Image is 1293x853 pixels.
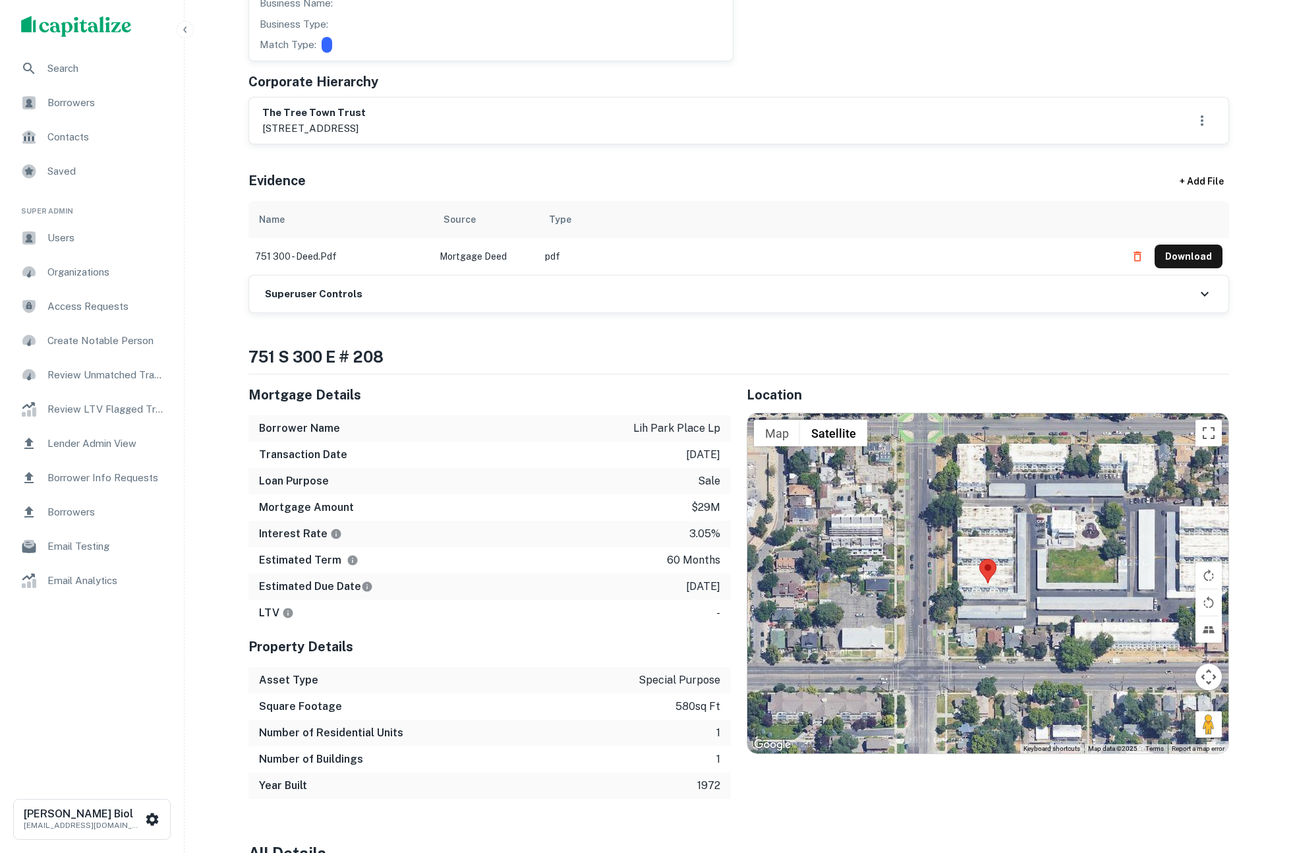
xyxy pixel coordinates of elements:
div: + Add File [1155,169,1248,193]
a: Borrowers [11,87,173,119]
svg: The interest rates displayed on the website are for informational purposes only and may be report... [330,528,342,540]
p: sale [698,473,720,489]
p: 3.05% [689,526,720,542]
p: 1 [716,725,720,741]
a: Terms (opens in new tab) [1145,745,1164,752]
a: Access Requests [11,291,173,322]
button: Rotate map clockwise [1195,562,1222,589]
h5: Location [747,385,1229,405]
p: special purpose [639,672,720,688]
button: Rotate map counterclockwise [1195,589,1222,616]
div: scrollable content [248,201,1229,275]
svg: Estimate is based on a standard schedule for this type of loan. [361,581,373,593]
div: Email Testing [11,531,173,562]
span: Review LTV Flagged Transactions [47,401,165,417]
h6: [PERSON_NAME] Biol [24,809,142,819]
a: Review Unmatched Transactions [11,359,173,391]
button: Delete file [1126,246,1149,267]
button: Show satellite imagery [800,420,867,446]
span: Borrowers [47,95,165,111]
th: Type [538,201,1119,238]
span: Organizations [47,264,165,280]
a: Email Analytics [11,565,173,597]
a: Lender Admin View [11,428,173,459]
h6: Superuser Controls [265,287,362,302]
h6: Mortgage Amount [259,500,354,515]
h5: Corporate Hierarchy [248,72,378,92]
span: Email Testing [47,539,165,554]
span: Map data ©2025 [1088,745,1137,752]
img: capitalize-logo.png [21,16,132,37]
a: Review LTV Flagged Transactions [11,394,173,425]
h6: Year Built [259,778,307,794]
h6: the tree town trust [262,105,366,121]
h6: Borrower Name [259,421,340,436]
span: Review Unmatched Transactions [47,367,165,383]
button: Map camera controls [1195,664,1222,690]
button: Show street map [754,420,800,446]
th: Source [433,201,538,238]
img: Google [751,736,794,753]
h6: Number of Residential Units [259,725,403,741]
div: Source [444,212,476,227]
h6: Transaction Date [259,447,347,463]
div: Name [259,212,285,227]
a: Borrower Info Requests [11,462,173,494]
a: Contacts [11,121,173,153]
a: Users [11,222,173,254]
p: 1972 [697,778,720,794]
a: Create Notable Person [11,325,173,357]
button: Toggle fullscreen view [1195,420,1222,446]
svg: LTVs displayed on the website are for informational purposes only and may be reported incorrectly... [282,607,294,619]
h5: Evidence [248,171,306,191]
h6: Asset Type [259,672,318,688]
svg: Term is based on a standard schedule for this type of loan. [347,554,359,566]
p: 580 sq ft [675,699,720,715]
p: Business Type: [260,16,328,32]
p: Match Type: [260,37,316,53]
span: Search [47,61,165,76]
button: Download [1155,245,1222,268]
span: Saved [47,163,165,179]
h6: Square Footage [259,699,342,715]
td: pdf [538,238,1119,275]
span: Create Notable Person [47,333,165,349]
button: Drag Pegman onto the map to open Street View [1195,711,1222,738]
h6: Loan Purpose [259,473,329,489]
h6: Estimated Due Date [259,579,373,595]
th: Name [248,201,433,238]
iframe: Chat Widget [1227,748,1293,811]
span: Borrower Info Requests [47,470,165,486]
td: Mortgage Deed [433,238,538,275]
a: Report a map error [1172,745,1224,752]
a: Search [11,53,173,84]
span: Contacts [47,129,165,145]
span: Borrowers [47,504,165,520]
h4: 751 s 300 e # 208 [248,345,1229,368]
h6: Estimated Term [259,552,359,568]
h6: Number of Buildings [259,751,363,767]
h5: Mortgage Details [248,385,731,405]
a: Borrowers [11,496,173,528]
p: [STREET_ADDRESS] [262,121,366,136]
div: Type [549,212,571,227]
a: Organizations [11,256,173,288]
div: Saved [11,156,173,187]
button: [PERSON_NAME] Biol[EMAIL_ADDRESS][DOMAIN_NAME] [13,799,171,840]
span: Email Analytics [47,573,165,589]
p: 60 months [667,552,720,568]
p: [EMAIL_ADDRESS][DOMAIN_NAME] [24,819,142,831]
p: - [716,605,720,621]
button: Keyboard shortcuts [1023,744,1080,753]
